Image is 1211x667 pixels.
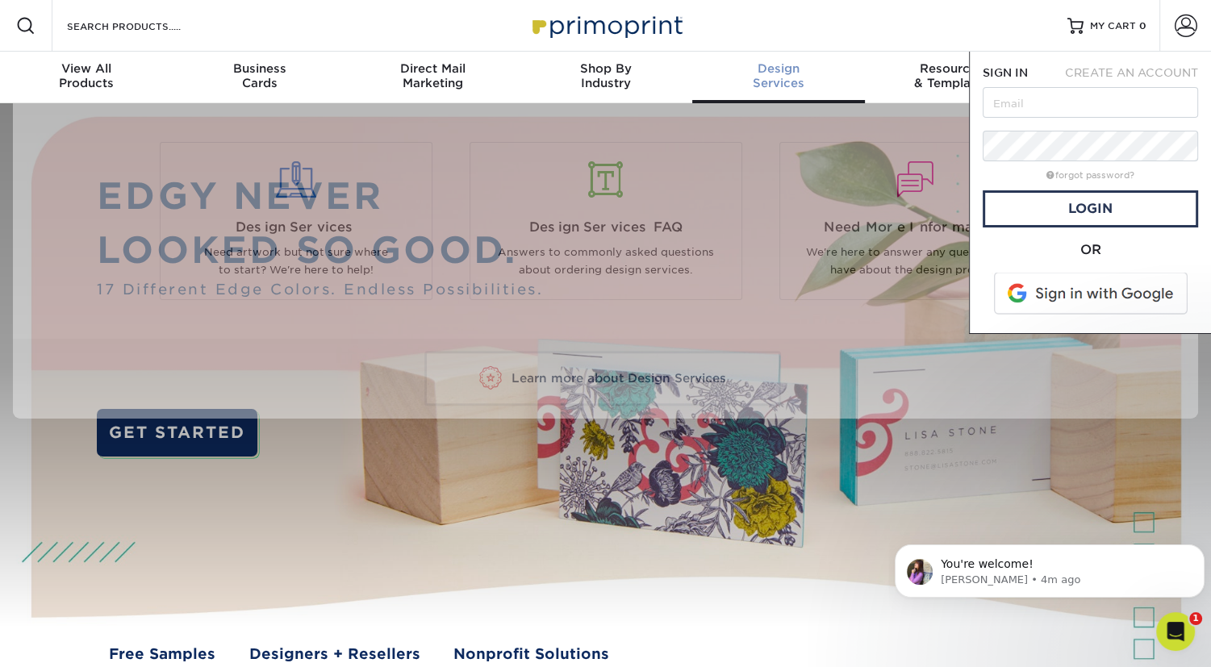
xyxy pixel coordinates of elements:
[77,528,90,541] button: Upload attachment
[346,61,519,76] span: Direct Mail
[173,61,345,76] span: Business
[519,61,691,76] span: Shop By
[153,142,439,300] a: Design Services Need artwork but not sure where to start? We're here to help!
[453,643,609,665] a: Nonprofit Solutions
[26,35,252,83] div: You're welcome! Please let us know if you have any questions, and we are happy to help
[692,61,865,76] span: Design
[424,352,781,406] a: Learn more about Design Services
[249,643,420,665] a: Designers + Resellers
[865,61,1038,76] span: Resources
[65,16,223,35] input: SEARCH PRODUCTS.....
[983,66,1028,79] span: SIGN IN
[173,218,420,237] span: Design Services
[13,457,132,493] div: You're welcome![PERSON_NAME] • 4m ago
[173,61,345,90] div: Cards
[346,61,519,90] div: Marketing
[25,528,38,541] button: Emoji picker
[13,26,310,94] div: Erica says…
[14,338,238,380] div: Fast CS.
[253,6,283,37] button: Home
[33,283,219,301] div: You rated the conversation
[51,528,64,541] button: Gif picker
[1156,612,1195,651] iframe: Intercom live chat
[463,142,749,300] a: Design Services FAQ Answers to commonly asked questions about ordering design services.
[983,240,1198,260] div: OR
[33,303,219,319] div: Thanks for letting us know
[13,263,310,394] div: Operator says…
[1189,612,1202,625] span: 1
[792,244,1039,280] p: We're here to answer any questions you have about the design process.
[26,156,252,188] div: We are here till 5pm EST if you have any questions or concerns. :)
[175,394,310,444] div: Thanks very much!​
[692,61,865,90] div: Services
[13,94,310,147] div: Erica says…
[482,218,729,237] span: Design Services FAQ
[13,211,265,261] div: Help [PERSON_NAME] understand how they’re doing:
[78,8,136,20] h1: Operator
[13,94,265,145] div: Sorry for any confusion. You are good to place any orders you need!
[983,190,1198,227] a: Login
[173,52,345,103] a: BusinessCards
[519,52,691,103] a: Shop ByIndustry
[109,643,215,665] a: Free Samples
[173,244,420,280] p: Need artwork but not sure where to start? We're here to help!
[13,147,310,211] div: Erica says…
[865,61,1038,90] div: & Templates
[13,457,310,528] div: Erica says…
[519,61,691,90] div: Industry
[4,618,137,661] iframe: Google Customer Reviews
[525,8,687,43] img: Primoprint
[1065,66,1198,79] span: CREATE AN ACCOUNT
[13,147,265,198] div: We are here till 5pm EST if you have any questions or concerns. :)
[283,6,312,35] div: Close
[346,52,519,103] a: Direct MailMarketing
[13,211,310,263] div: Operator says…
[275,522,303,548] button: Send a message…
[482,244,729,280] p: Answers to commonly asked questions about ordering design services.
[983,87,1198,118] input: Email
[26,104,252,135] div: Sorry for any confusion. You are good to place any orders you need!
[26,220,252,252] div: Help [PERSON_NAME] understand how they’re doing:
[773,142,1059,300] a: Need More Information? We're here to answer any questions you have about the design process.
[1139,20,1146,31] span: 0
[1090,19,1136,33] span: MY CART
[1046,170,1134,181] a: forgot password?
[14,494,309,522] textarea: Message…
[865,52,1038,103] a: Resources& Templates
[512,371,726,386] span: Learn more about Design Services
[196,285,211,299] span: amazing
[26,467,119,483] div: You're welcome!
[78,20,201,36] p: The team can also help
[188,403,297,435] div: Thanks very much! ​
[792,218,1039,237] span: Need More Information?
[692,52,865,103] a: DesignServices
[13,26,265,93] div: You're welcome! Please let us know if you have any questions, and we are happy to help
[13,394,310,457] div: user says…
[888,511,1211,623] iframe: Intercom notifications message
